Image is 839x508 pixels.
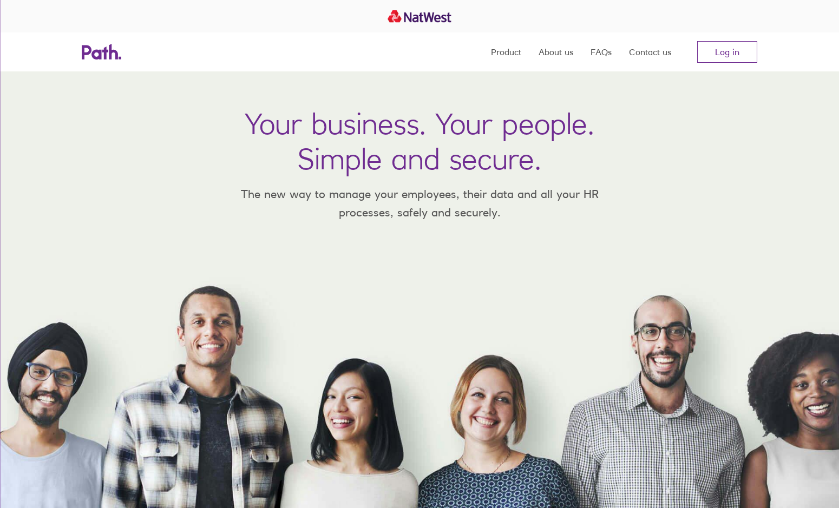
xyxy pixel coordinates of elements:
a: Contact us [629,32,671,71]
h1: Your business. Your people. Simple and secure. [245,106,594,176]
a: Log in [697,41,757,63]
p: The new way to manage your employees, their data and all your HR processes, safely and securely. [225,185,614,221]
a: Product [491,32,521,71]
a: FAQs [591,32,612,71]
a: About us [539,32,573,71]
